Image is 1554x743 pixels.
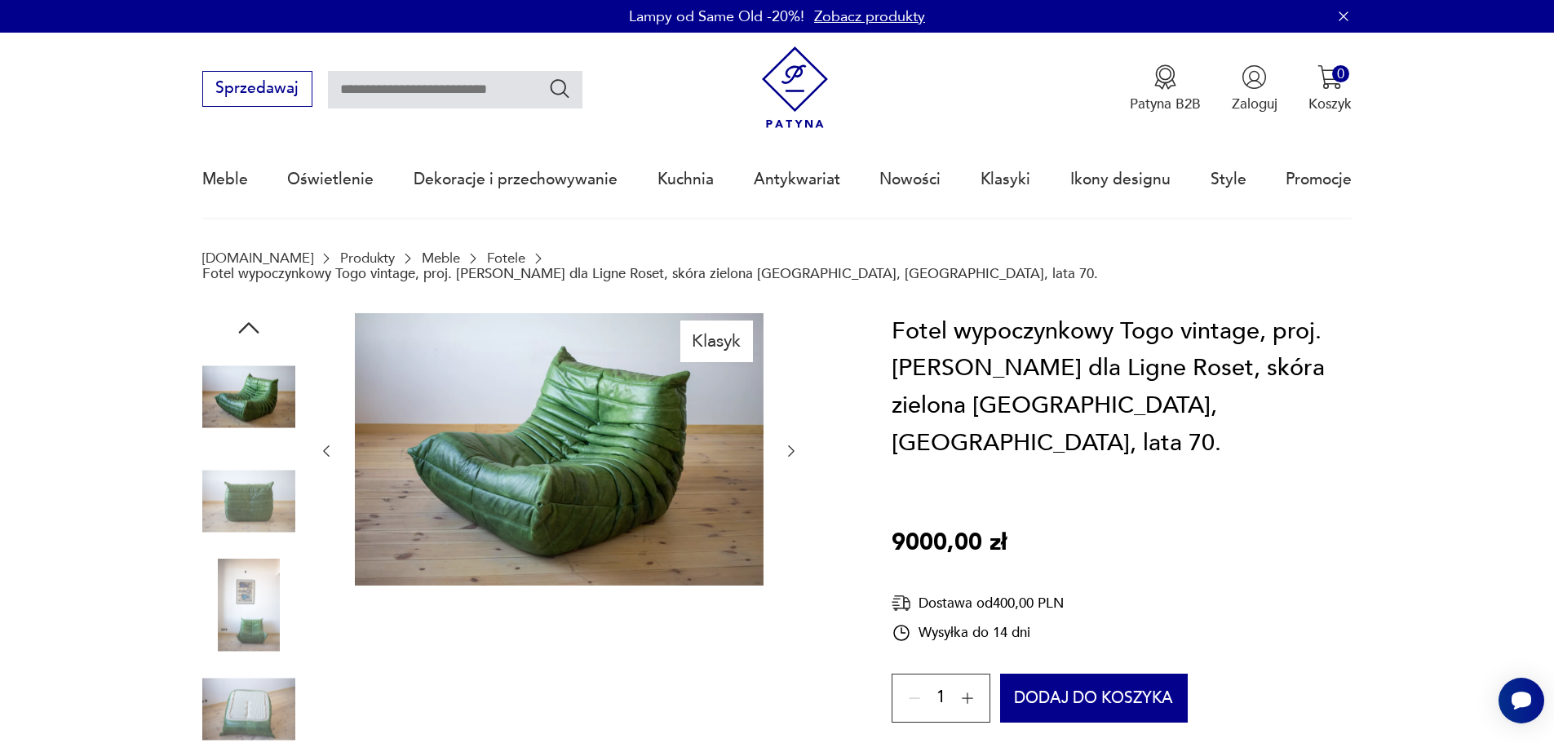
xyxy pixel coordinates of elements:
[202,71,312,107] button: Sprzedawaj
[754,46,836,129] img: Patyna - sklep z meblami i dekoracjami vintage
[287,142,374,217] a: Oświetlenie
[202,266,1098,281] p: Fotel wypoczynkowy Togo vintage, proj. [PERSON_NAME] dla Ligne Roset, skóra zielona [GEOGRAPHIC_D...
[414,142,618,217] a: Dekoracje i przechowywanie
[1130,64,1201,113] button: Patyna B2B
[422,250,460,266] a: Meble
[892,623,1064,643] div: Wysyłka do 14 dni
[1211,142,1246,217] a: Style
[936,692,945,705] span: 1
[1153,64,1178,90] img: Ikona medalu
[1232,64,1277,113] button: Zaloguj
[657,142,714,217] a: Kuchnia
[202,250,313,266] a: [DOMAIN_NAME]
[981,142,1030,217] a: Klasyki
[1317,64,1343,90] img: Ikona koszyka
[202,142,248,217] a: Meble
[355,313,764,586] img: Zdjęcie produktu Fotel wypoczynkowy Togo vintage, proj. M. Ducaroy dla Ligne Roset, skóra zielona...
[1130,95,1201,113] p: Patyna B2B
[202,83,312,96] a: Sprzedawaj
[680,321,753,361] div: Klasyk
[202,559,295,652] img: Zdjęcie produktu Fotel wypoczynkowy Togo vintage, proj. M. Ducaroy dla Ligne Roset, skóra zielona...
[1000,674,1189,723] button: Dodaj do koszyka
[1130,64,1201,113] a: Ikona medaluPatyna B2B
[1308,95,1352,113] p: Koszyk
[892,593,1064,613] div: Dostawa od 400,00 PLN
[892,524,1007,562] p: 9000,00 zł
[754,142,840,217] a: Antykwariat
[1286,142,1352,217] a: Promocje
[1332,65,1349,82] div: 0
[1499,678,1544,723] iframe: Smartsupp widget button
[1242,64,1267,90] img: Ikonka użytkownika
[892,313,1352,462] h1: Fotel wypoczynkowy Togo vintage, proj. [PERSON_NAME] dla Ligne Roset, skóra zielona [GEOGRAPHIC_D...
[892,593,911,613] img: Ikona dostawy
[814,7,925,27] a: Zobacz produkty
[629,7,804,27] p: Lampy od Same Old -20%!
[1232,95,1277,113] p: Zaloguj
[879,142,941,217] a: Nowości
[1308,64,1352,113] button: 0Koszyk
[1070,142,1171,217] a: Ikony designu
[202,454,295,547] img: Zdjęcie produktu Fotel wypoczynkowy Togo vintage, proj. M. Ducaroy dla Ligne Roset, skóra zielona...
[487,250,525,266] a: Fotele
[202,351,295,444] img: Zdjęcie produktu Fotel wypoczynkowy Togo vintage, proj. M. Ducaroy dla Ligne Roset, skóra zielona...
[548,77,572,100] button: Szukaj
[340,250,395,266] a: Produkty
